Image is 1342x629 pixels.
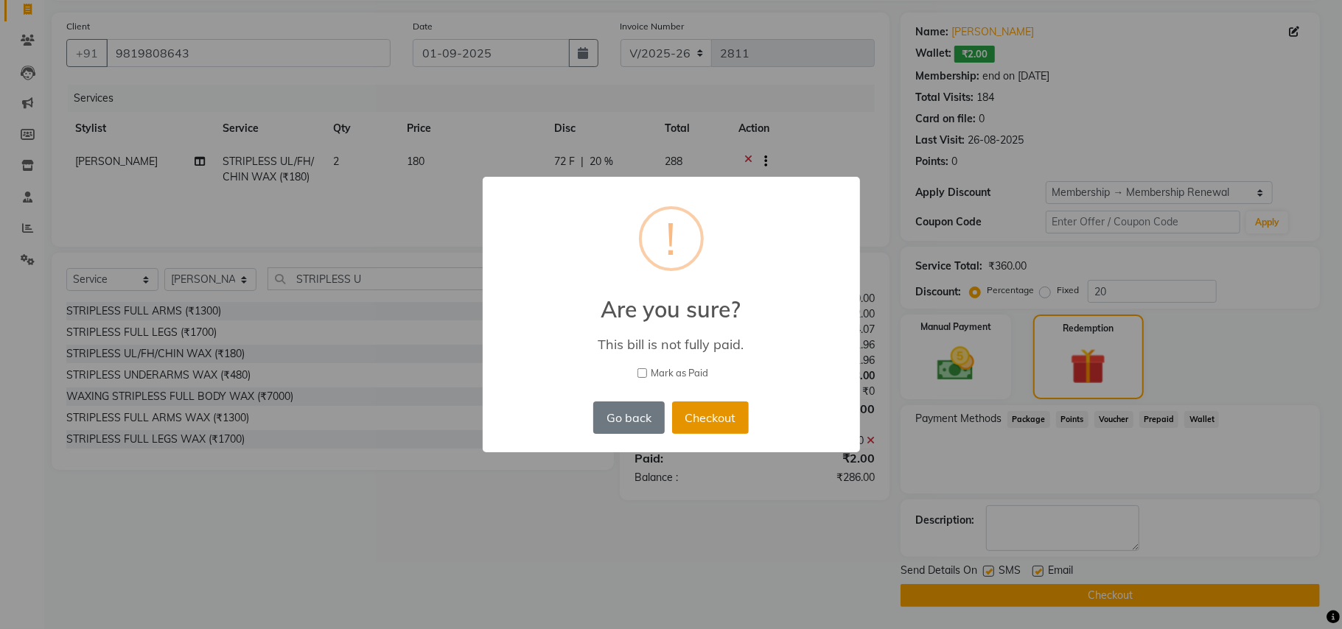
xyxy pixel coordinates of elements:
[672,401,749,434] button: Checkout
[593,401,664,434] button: Go back
[637,368,647,378] input: Mark as Paid
[651,366,708,381] span: Mark as Paid
[483,278,860,323] h2: Are you sure?
[503,336,838,353] div: This bill is not fully paid.
[666,209,677,268] div: !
